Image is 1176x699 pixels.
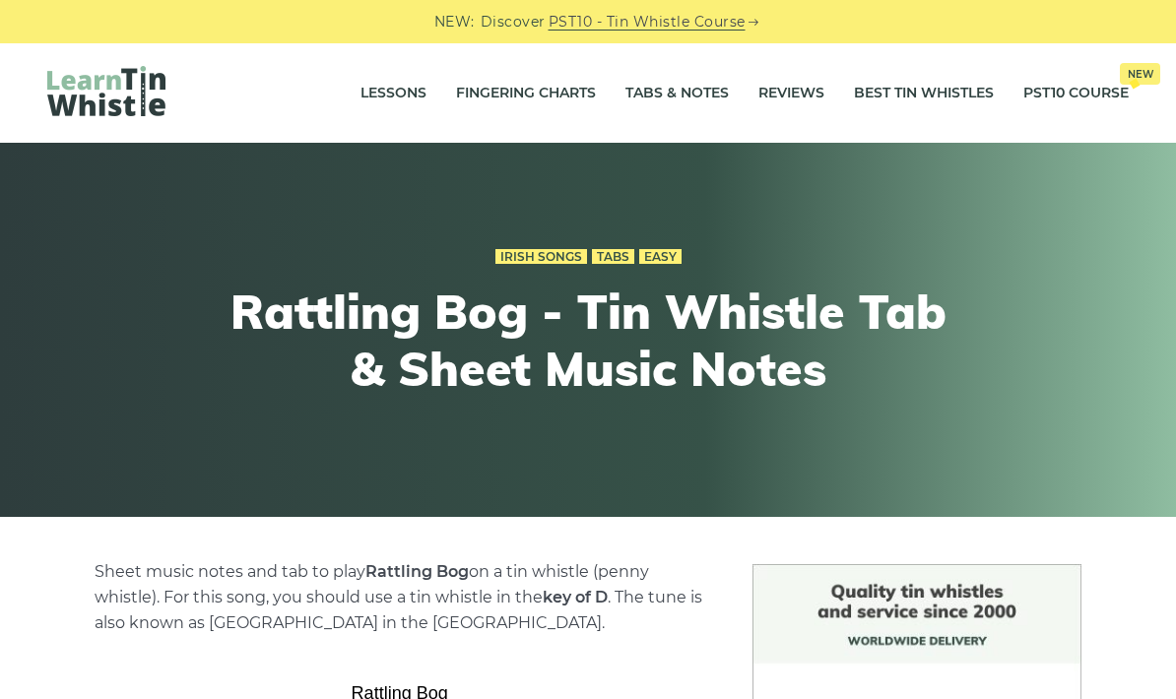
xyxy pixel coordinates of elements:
a: Fingering Charts [456,69,596,118]
a: Reviews [758,69,824,118]
span: New [1120,63,1160,85]
a: Best Tin Whistles [854,69,994,118]
p: Sheet music notes and tab to play on a tin whistle (penny whistle). For this song, you should use... [95,559,706,636]
a: Easy [639,249,682,265]
h1: Rattling Bog - Tin Whistle Tab & Sheet Music Notes [226,284,950,397]
strong: key of D [543,588,608,606]
a: Irish Songs [495,249,587,265]
a: PST10 CourseNew [1023,69,1129,118]
img: LearnTinWhistle.com [47,66,165,116]
a: Lessons [360,69,426,118]
a: Tabs [592,249,634,265]
strong: Rattling Bog [365,562,469,581]
a: Tabs & Notes [625,69,729,118]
